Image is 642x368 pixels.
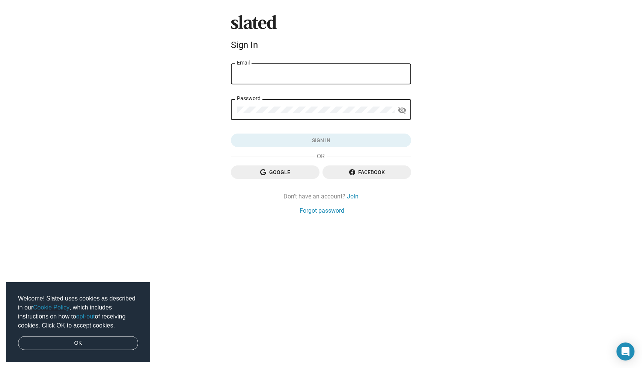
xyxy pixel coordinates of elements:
button: Show password [395,103,410,118]
a: opt-out [76,313,95,320]
span: Welcome! Slated uses cookies as described in our , which includes instructions on how to of recei... [18,294,138,330]
span: Facebook [329,165,405,179]
a: dismiss cookie message [18,336,138,350]
div: Sign In [231,40,411,50]
span: Google [237,165,313,179]
button: Facebook [323,165,411,179]
button: Google [231,165,319,179]
div: Open Intercom Messenger [616,342,634,360]
a: Forgot password [300,207,344,215]
div: Don't have an account? [231,192,411,200]
mat-icon: visibility_off [398,105,407,116]
sl-branding: Sign In [231,15,411,53]
a: Cookie Policy [33,304,69,311]
a: Join [347,192,359,200]
div: cookieconsent [6,282,150,362]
